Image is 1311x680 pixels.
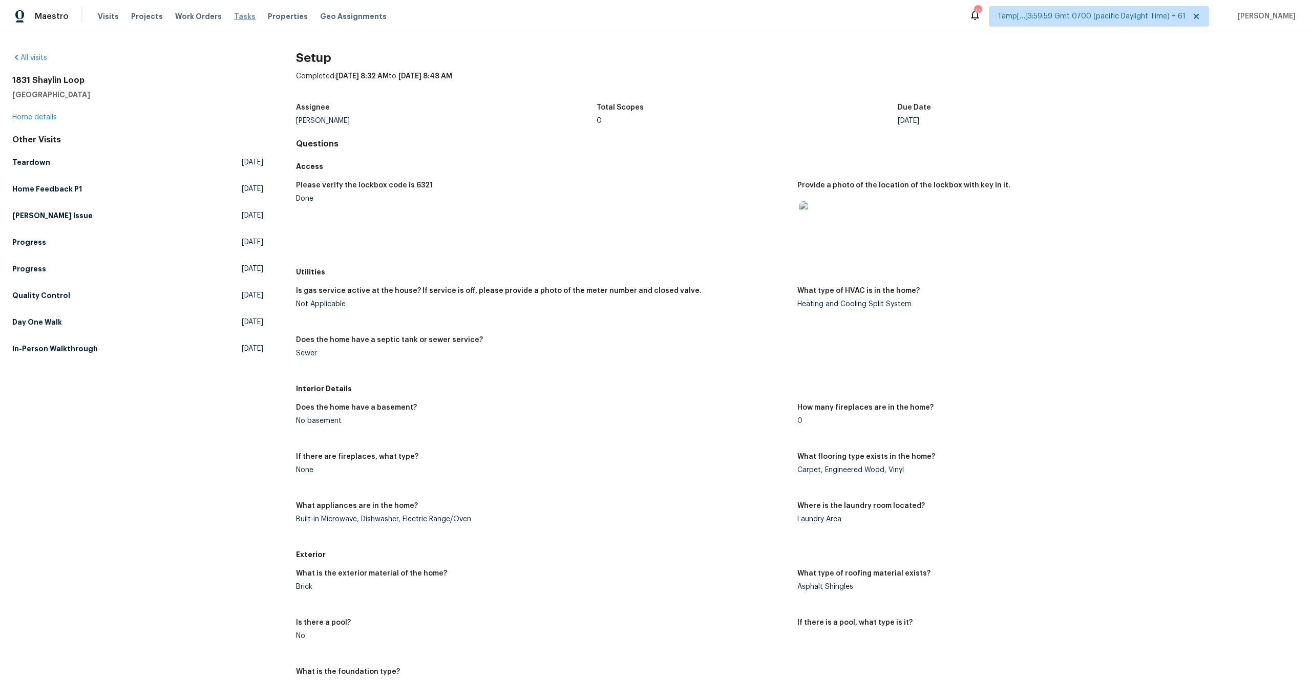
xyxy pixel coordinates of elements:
[12,260,263,278] a: Progress[DATE]
[296,301,789,308] div: Not Applicable
[296,632,789,640] div: No
[797,583,1291,590] div: Asphalt Shingles
[296,104,330,111] h5: Assignee
[296,182,433,189] h5: Please verify the lockbox code is 6321
[296,583,789,590] div: Brick
[131,11,163,22] span: Projects
[296,384,1299,394] h5: Interior Details
[797,502,925,509] h5: Where is the laundry room located?
[242,264,263,274] span: [DATE]
[242,290,263,301] span: [DATE]
[296,117,597,124] div: [PERSON_NAME]
[242,157,263,167] span: [DATE]
[797,301,1291,308] div: Heating and Cooling Split System
[35,11,69,22] span: Maestro
[12,264,46,274] h5: Progress
[296,287,702,294] h5: Is gas service active at the house? If service is off, please provide a photo of the meter number...
[12,75,263,86] h2: 1831 Shaylin Loop
[12,233,263,251] a: Progress[DATE]
[797,453,935,460] h5: What flooring type exists in the home?
[12,237,46,247] h5: Progress
[12,344,98,354] h5: In-Person Walkthrough
[268,11,308,22] span: Properties
[296,549,1299,560] h5: Exterior
[797,182,1010,189] h5: Provide a photo of the location of the lockbox with key in it.
[296,350,789,357] div: Sewer
[242,184,263,194] span: [DATE]
[898,104,931,111] h5: Due Date
[296,570,447,577] h5: What is the exterior material of the home?
[296,139,1299,149] h4: Questions
[12,135,263,145] div: Other Visits
[296,195,789,202] div: Done
[12,184,82,194] h5: Home Feedback P1
[12,90,263,100] h5: [GEOGRAPHIC_DATA]
[296,53,1299,63] h2: Setup
[296,336,483,344] h5: Does the home have a septic tank or sewer service?
[797,516,1291,523] div: Laundry Area
[898,117,1199,124] div: [DATE]
[296,71,1299,98] div: Completed: to
[296,516,789,523] div: Built-in Microwave, Dishwasher, Electric Range/Oven
[797,287,920,294] h5: What type of HVAC is in the home?
[242,344,263,354] span: [DATE]
[1234,11,1296,22] span: [PERSON_NAME]
[234,13,256,20] span: Tasks
[797,570,931,577] h5: What type of roofing material exists?
[296,161,1299,172] h5: Access
[296,502,418,509] h5: What appliances are in the home?
[320,11,387,22] span: Geo Assignments
[12,317,62,327] h5: Day One Walk
[296,404,417,411] h5: Does the home have a basement?
[296,453,418,460] h5: If there are fireplaces, what type?
[597,117,898,124] div: 0
[12,54,47,61] a: All visits
[974,6,981,16] div: 777
[12,286,263,305] a: Quality Control[DATE]
[242,210,263,221] span: [DATE]
[12,313,263,331] a: Day One Walk[DATE]
[597,104,644,111] h5: Total Scopes
[296,267,1299,277] h5: Utilities
[12,290,70,301] h5: Quality Control
[12,114,57,121] a: Home details
[998,11,1186,22] span: Tamp[…]3:59:59 Gmt 0700 (pacific Daylight Time) + 61
[175,11,222,22] span: Work Orders
[296,417,789,424] div: No basement
[12,157,50,167] h5: Teardown
[797,404,934,411] h5: How many fireplaces are in the home?
[242,237,263,247] span: [DATE]
[797,619,913,626] h5: If there is a pool, what type is it?
[12,180,263,198] a: Home Feedback P1[DATE]
[296,619,351,626] h5: Is there a pool?
[12,153,263,172] a: Teardown[DATE]
[242,317,263,327] span: [DATE]
[797,417,1291,424] div: 0
[296,668,400,675] h5: What is the foundation type?
[98,11,119,22] span: Visits
[296,466,789,474] div: None
[12,339,263,358] a: In-Person Walkthrough[DATE]
[398,73,452,80] span: [DATE] 8:48 AM
[12,210,93,221] h5: [PERSON_NAME] Issue
[797,466,1291,474] div: Carpet, Engineered Wood, Vinyl
[336,73,389,80] span: [DATE] 8:32 AM
[12,206,263,225] a: [PERSON_NAME] Issue[DATE]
